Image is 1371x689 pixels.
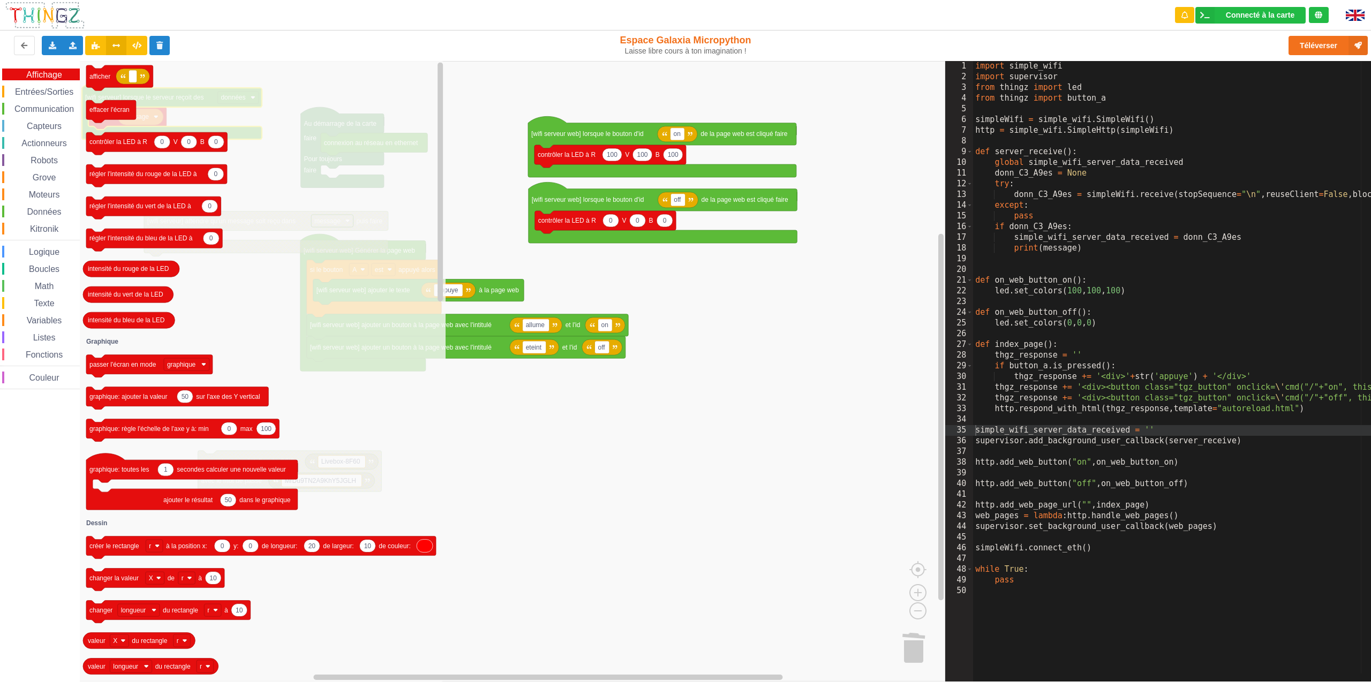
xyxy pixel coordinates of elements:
[945,436,973,446] div: 36
[674,196,681,203] text: off
[167,361,196,368] text: graphique
[208,202,212,210] text: 0
[945,575,973,586] div: 49
[233,542,238,550] text: y:
[196,393,260,400] text: sur l'axe des Y vertical
[945,489,973,500] div: 41
[945,136,973,147] div: 8
[945,157,973,168] div: 10
[25,122,63,131] span: Capteurs
[26,207,63,216] span: Données
[945,264,973,275] div: 20
[945,254,973,264] div: 19
[1226,11,1294,19] div: Connecté à la carte
[598,344,606,351] text: off
[163,607,198,614] text: du rectangle
[163,496,213,504] text: ajouter le résultat
[700,130,787,138] text: de la page web est cliqué faire
[945,372,973,382] div: 30
[945,104,973,115] div: 5
[945,168,973,179] div: 11
[88,316,165,324] text: intensité du bleu de la LED
[89,170,197,178] text: régler l'intensité du rouge de la LED à
[177,466,285,473] text: secondes calculer une nouvelle valeur
[607,151,617,158] text: 100
[261,425,272,433] text: 100
[20,139,69,148] span: Actionneurs
[308,542,316,550] text: 20
[945,532,973,543] div: 45
[674,130,681,138] text: on
[945,543,973,554] div: 46
[214,138,218,146] text: 0
[89,425,209,433] text: graphique: règle l'échelle de l'axe y à: min
[945,275,973,286] div: 21
[200,663,202,670] text: r
[538,217,596,224] text: contrôler la LED à R
[945,554,973,564] div: 47
[168,574,175,582] text: de
[663,217,667,224] text: 0
[945,307,973,318] div: 24
[945,382,973,393] div: 31
[437,286,458,294] text: appuye
[668,151,679,158] text: 100
[5,1,85,29] img: thingz_logo.png
[89,202,191,210] text: régler l'intensité du vert de la LED à
[562,344,577,351] text: et l'id
[182,393,189,400] text: 50
[25,70,63,79] span: Affichage
[177,637,179,645] text: r
[89,393,167,400] text: graphique: ajouter la valeur
[89,542,139,550] text: créer le rectangle
[636,217,639,224] text: 0
[379,542,410,550] text: de couleur:
[240,425,253,433] text: max
[214,170,218,178] text: 0
[945,446,973,457] div: 37
[564,47,808,56] div: Laisse libre cours à ton imagination !
[945,82,973,93] div: 3
[248,542,252,550] text: 0
[526,321,545,329] text: allume
[945,222,973,232] div: 16
[31,173,58,182] span: Grove
[945,479,973,489] div: 40
[27,190,62,199] span: Moteurs
[531,130,644,138] text: [wifi serveur web] lorsque le bouton d'id
[89,106,130,113] text: effacer l'écran
[32,299,56,308] span: Texte
[945,414,973,425] div: 34
[945,361,973,372] div: 29
[207,607,209,614] text: r
[656,151,660,158] text: B
[945,243,973,254] div: 18
[945,200,973,211] div: 14
[945,297,973,307] div: 23
[27,247,61,256] span: Logique
[364,542,372,550] text: 10
[28,224,60,233] span: Kitronik
[239,496,291,504] text: dans le graphique
[89,361,156,368] text: passer l'écran en mode
[945,564,973,575] div: 48
[945,329,973,339] div: 26
[601,321,608,329] text: on
[945,232,973,243] div: 17
[1346,10,1365,21] img: gb.png
[945,286,973,297] div: 22
[88,265,169,272] text: intensité du rouge de la LED
[182,574,184,582] text: r
[609,217,613,224] text: 0
[945,500,973,511] div: 42
[86,338,118,345] text: Graphique
[945,179,973,190] div: 12
[1309,7,1329,23] div: Tu es connecté au serveur de création de Thingz
[945,115,973,125] div: 6
[166,542,207,550] text: à la position x:
[945,404,973,414] div: 33
[28,373,61,382] span: Couleur
[200,138,205,146] text: B
[945,511,973,521] div: 43
[13,104,76,113] span: Communication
